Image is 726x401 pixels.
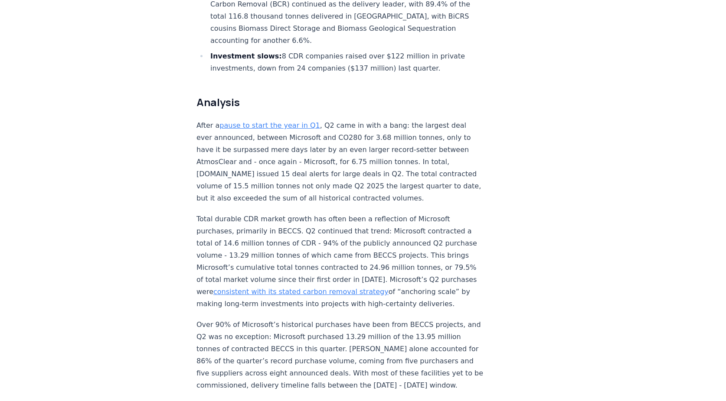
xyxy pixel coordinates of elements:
[196,95,484,109] h2: Analysis
[208,50,484,74] li: 8 CDR companies raised over $122 million in private investments, down from 24 companies ($137 mil...
[196,319,484,391] p: Over 90% of Microsoft’s historical purchases have been from BECCS projects, and Q2 was no excepti...
[210,52,282,60] strong: Investment slows:
[219,121,320,129] a: pause to start the year in Q1
[213,288,389,296] a: consistent with its stated carbon removal strategy
[196,120,484,204] p: After a , Q2 came in with a bang: the largest deal ever announced, between Microsoft and CO280 fo...
[196,213,484,310] p: Total durable CDR market growth has often been a reflection of Microsoft purchases, primarily in ...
